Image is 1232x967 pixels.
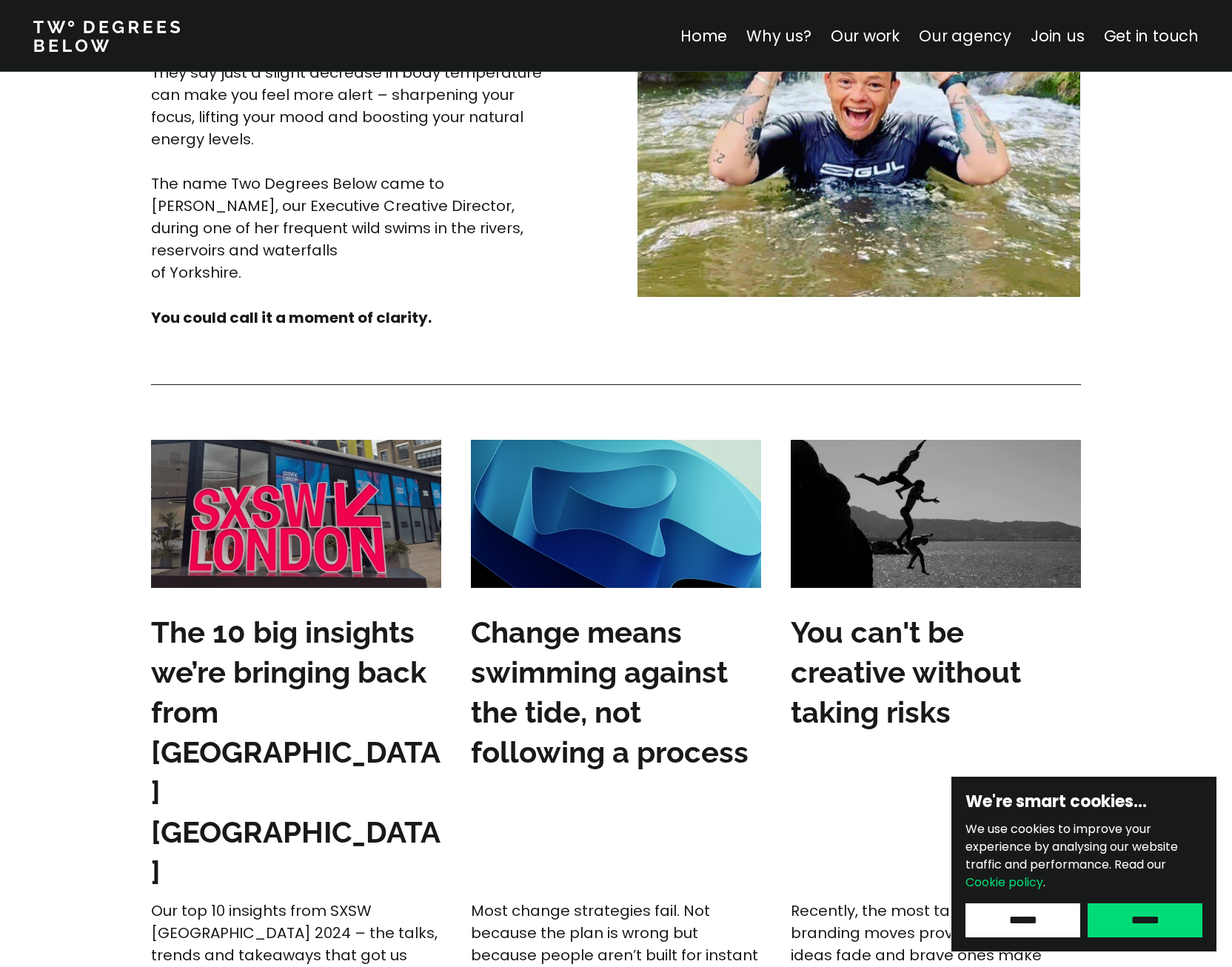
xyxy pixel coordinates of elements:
[919,25,1011,47] a: Our agency
[471,612,761,772] h3: Change means swimming against the tide, not following a process
[1104,25,1199,47] a: Get in touch
[746,25,811,47] a: Why us?
[1031,25,1085,47] a: Join us
[791,612,1081,732] h3: You can't be creative without taking risks
[151,307,432,328] strong: You could call it a moment of clarity.
[471,440,761,772] a: Change means swimming against the tide, not following a process
[680,25,727,47] a: Home
[831,25,900,47] a: Our work
[965,874,1043,891] a: Cookie policy
[965,791,1202,813] h6: We're smart cookies…
[151,612,441,892] h3: The 10 big insights we’re bringing back from [GEOGRAPHIC_DATA] [GEOGRAPHIC_DATA]
[965,856,1166,891] span: Read our .
[151,440,441,892] a: The 10 big insights we’re bringing back from [GEOGRAPHIC_DATA] [GEOGRAPHIC_DATA]
[151,173,527,283] span: The name Two Degrees Below came to [PERSON_NAME], our Executive Creative Director, during one of ...
[791,440,1081,732] a: You can't be creative without taking risks
[965,820,1202,891] p: We use cookies to improve your experience by analysing our website traffic and performance.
